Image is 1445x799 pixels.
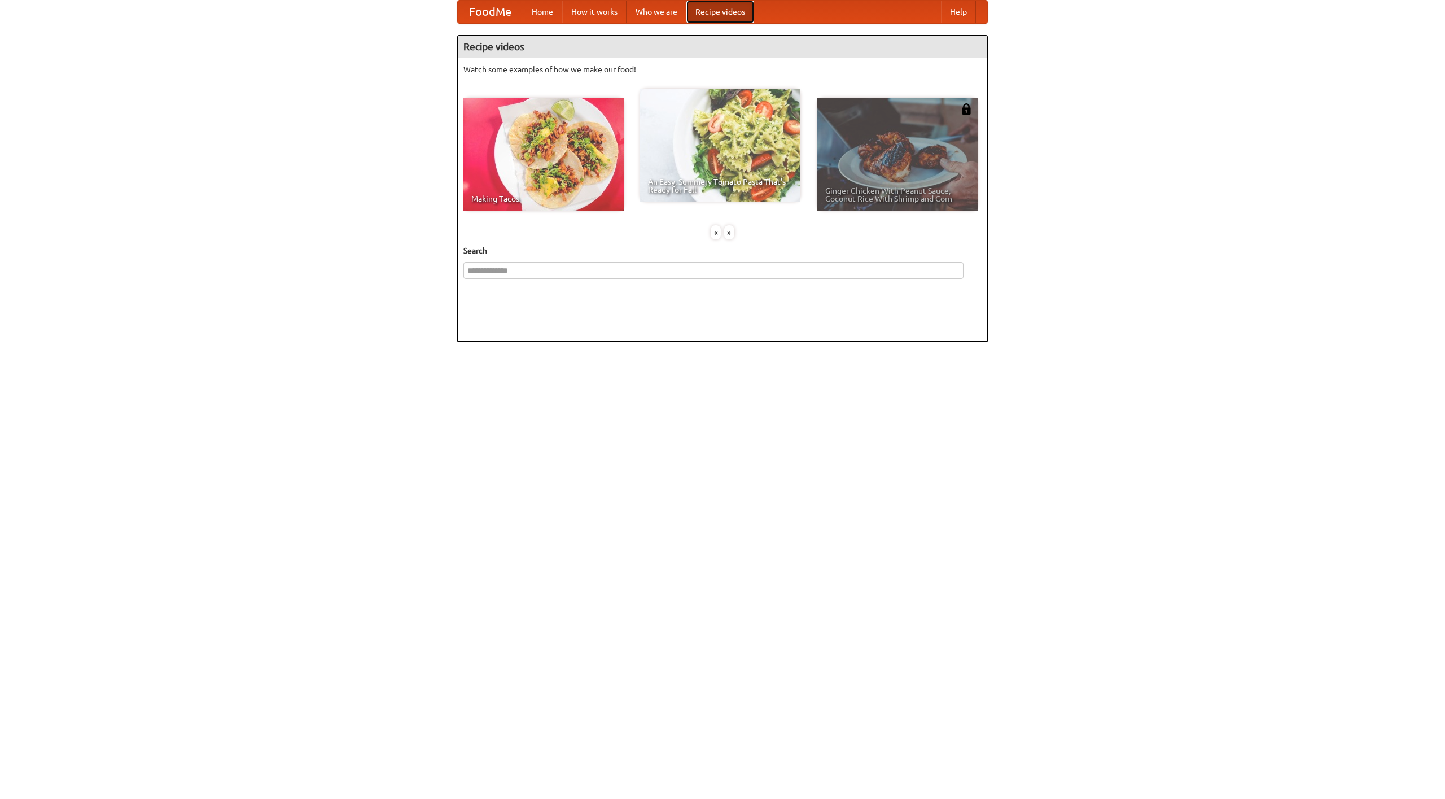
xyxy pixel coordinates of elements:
span: An Easy, Summery Tomato Pasta That's Ready for Fall [648,178,792,194]
a: Help [941,1,976,23]
a: Home [523,1,562,23]
a: FoodMe [458,1,523,23]
span: Making Tacos [471,195,616,203]
a: Recipe videos [686,1,754,23]
div: « [711,225,721,239]
a: Making Tacos [463,98,624,211]
p: Watch some examples of how we make our food! [463,64,982,75]
div: » [724,225,734,239]
h4: Recipe videos [458,36,987,58]
img: 483408.png [961,103,972,115]
h5: Search [463,245,982,256]
a: An Easy, Summery Tomato Pasta That's Ready for Fall [640,89,800,202]
a: Who we are [627,1,686,23]
a: How it works [562,1,627,23]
